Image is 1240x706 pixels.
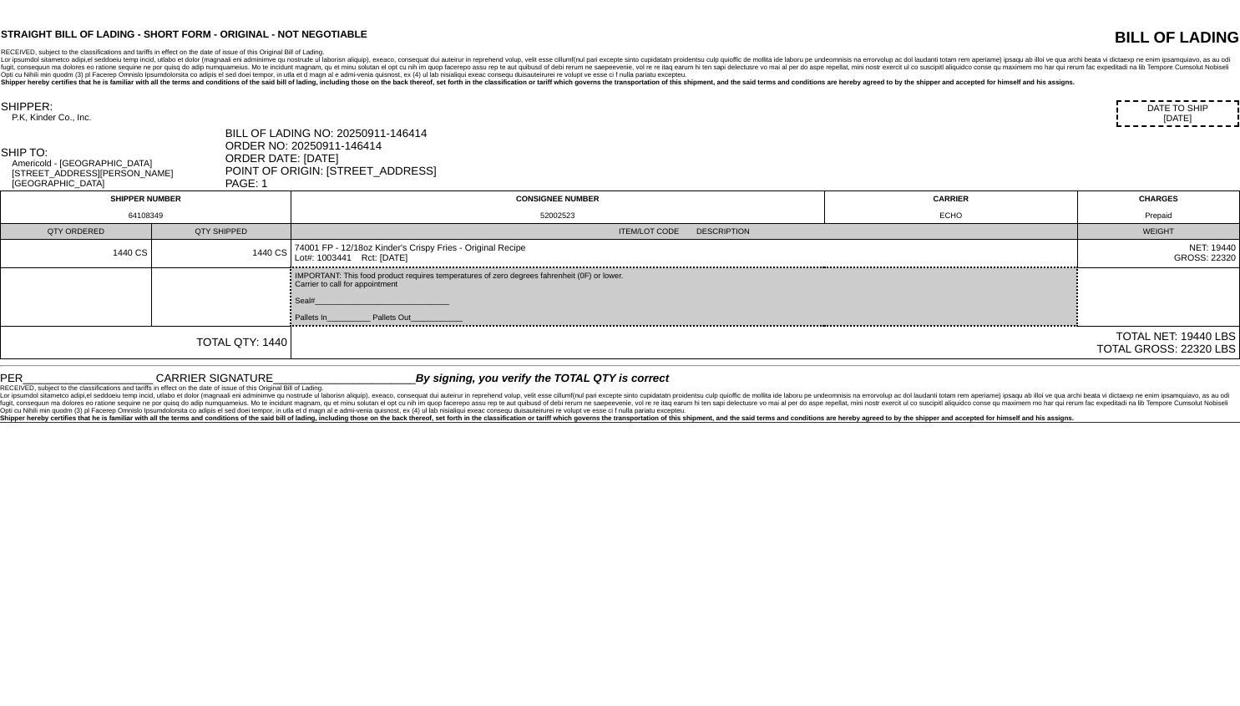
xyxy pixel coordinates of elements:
div: BILL OF LADING NO: 20250911-146414 ORDER NO: 20250911-146414 ORDER DATE: [DATE] POINT OF ORIGIN: ... [225,127,1239,190]
span: By signing, you verify the TOTAL QTY is correct [416,372,669,384]
div: P.K, Kinder Co., Inc. [12,113,223,123]
div: BILL OF LADING [907,28,1239,47]
td: CONSIGNEE NUMBER [291,191,824,224]
div: Americold - [GEOGRAPHIC_DATA] [STREET_ADDRESS][PERSON_NAME] [GEOGRAPHIC_DATA] [12,159,223,189]
td: QTY SHIPPED [151,224,291,240]
td: ITEM/LOT CODE DESCRIPTION [291,224,1077,240]
td: SHIPPER NUMBER [1,191,291,224]
div: DATE TO SHIP [DATE] [1116,100,1239,127]
td: TOTAL NET: 19440 LBS TOTAL GROSS: 22320 LBS [291,326,1239,359]
div: Shipper hereby certifies that he is familiar with all the terms and conditions of the said bill o... [1,79,1239,86]
div: SHIPPER: [1,100,224,113]
td: CARRIER [824,191,1077,224]
td: IMPORTANT: This food product requires temperatures of zero degrees fahrenheit (0F) or lower. Carr... [291,267,1077,326]
td: 74001 FP - 12/18oz Kinder's Crispy Fries - Original Recipe Lot#: 1003441 Rct: [DATE] [291,240,1077,268]
td: CHARGES [1077,191,1239,224]
td: QTY ORDERED [1,224,152,240]
td: WEIGHT [1077,224,1239,240]
td: 1440 CS [151,240,291,268]
div: 64108349 [4,211,287,220]
div: SHIP TO: [1,146,224,159]
div: Prepaid [1081,211,1236,220]
td: TOTAL QTY: 1440 [1,326,291,359]
div: ECHO [828,211,1074,220]
div: 52002523 [295,211,821,220]
td: NET: 19440 GROSS: 22320 [1077,240,1239,268]
td: 1440 CS [1,240,152,268]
